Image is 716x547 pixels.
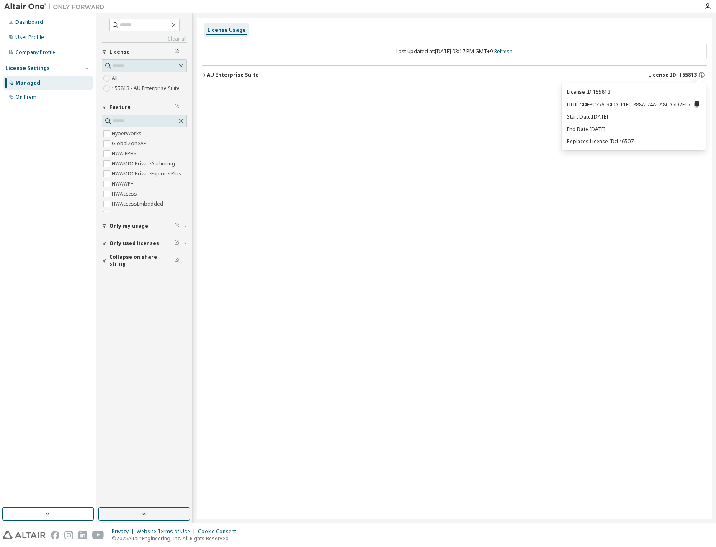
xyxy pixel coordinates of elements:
span: Clear filter [174,223,179,230]
p: License ID: 155813 [567,88,701,95]
label: HWAccess [112,189,139,199]
div: Website Terms of Use [137,528,198,535]
label: HWAWPF [112,179,135,189]
label: HWAMDCPrivateExplorerPlus [112,169,183,179]
img: altair_logo.svg [3,531,46,539]
span: Feature [109,104,131,111]
button: Feature [102,98,187,116]
button: Only used licenses [102,234,187,253]
p: Start Date: [DATE] [567,113,701,120]
label: HWAMDCPrivateAuthoring [112,159,177,169]
label: HyperWorks [112,129,143,139]
div: Privacy [112,528,137,535]
span: Collapse on share string [109,254,174,267]
label: HWAIFPBS [112,149,138,159]
div: Managed [15,80,40,86]
p: End Date: [DATE] [567,126,701,133]
span: Clear filter [174,49,179,55]
div: AU Enterprise Suite [207,72,259,78]
span: Clear filter [174,240,179,247]
img: instagram.svg [64,531,73,539]
div: User Profile [15,34,44,41]
label: All [112,73,119,83]
div: On Prem [15,94,36,101]
div: Dashboard [15,19,43,26]
a: Refresh [494,48,513,55]
div: Last updated at: [DATE] 03:17 PM GMT+9 [202,43,707,60]
img: Altair One [4,3,109,11]
div: License Usage [207,27,246,34]
img: linkedin.svg [78,531,87,539]
label: HWAccessEmbedded [112,199,165,209]
p: © 2025 Altair Engineering, Inc. All Rights Reserved. [112,535,241,542]
span: Only my usage [109,223,148,230]
p: Replaces License ID: 146507 [567,138,701,145]
img: youtube.svg [92,531,104,539]
span: License ID: 155813 [648,72,697,78]
label: HWActivate [112,209,140,219]
a: Clear all [102,36,187,42]
button: License [102,43,187,61]
div: License Settings [5,65,50,72]
span: Only used licenses [109,240,159,247]
label: 155813 - AU Enterprise Suite [112,83,181,93]
span: Clear filter [174,257,179,264]
button: Collapse on share string [102,251,187,270]
span: License [109,49,130,55]
button: AU Enterprise SuiteLicense ID: 155813 [202,66,707,84]
button: Only my usage [102,217,187,235]
div: Cookie Consent [198,528,241,535]
img: facebook.svg [51,531,59,539]
span: Clear filter [174,104,179,111]
label: GlobalZoneAP [112,139,148,149]
p: UUID: 44F8055A-940A-11F0-888A-74ACA8CA7D7F17 [567,101,701,108]
div: Company Profile [15,49,55,56]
